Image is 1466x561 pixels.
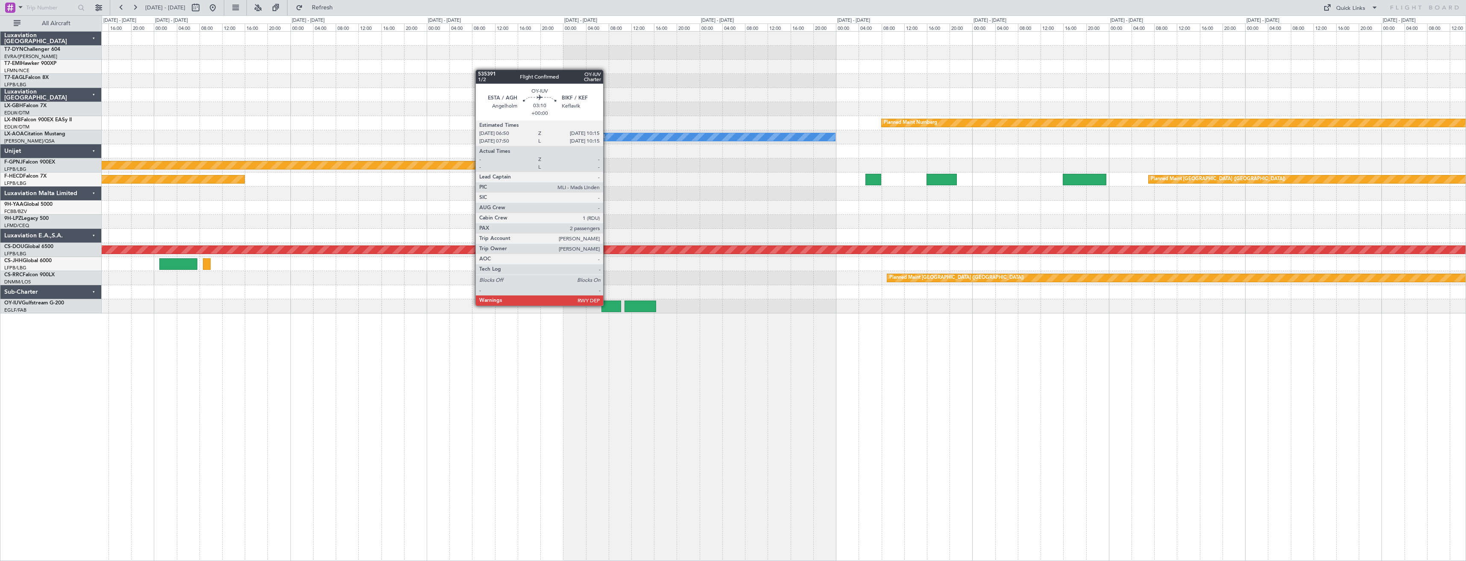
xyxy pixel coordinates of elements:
[1151,173,1285,186] div: Planned Maint [GEOGRAPHIC_DATA] ([GEOGRAPHIC_DATA])
[563,23,586,31] div: 00:00
[4,160,23,165] span: F-GPNJ
[1200,23,1223,31] div: 16:00
[4,244,24,249] span: CS-DOU
[836,23,859,31] div: 00:00
[4,216,21,221] span: 9H-LPZ
[564,17,597,24] div: [DATE] - [DATE]
[4,103,47,108] a: LX-GBHFalcon 7X
[495,23,518,31] div: 12:00
[4,202,53,207] a: 9H-YAAGlobal 5000
[1314,23,1336,31] div: 12:00
[4,166,26,172] a: LFPB/LBG
[472,23,495,31] div: 08:00
[4,272,55,278] a: CS-RRCFalcon 900LX
[972,23,995,31] div: 00:00
[1359,23,1381,31] div: 20:00
[4,265,26,271] a: LFPB/LBG
[103,17,136,24] div: [DATE] - [DATE]
[1336,4,1365,13] div: Quick Links
[4,124,29,130] a: EDLW/DTM
[722,23,745,31] div: 04:00
[995,23,1018,31] div: 04:00
[1245,23,1268,31] div: 00:00
[131,23,154,31] div: 20:00
[4,307,26,313] a: EGLF/FAB
[609,23,631,31] div: 08:00
[108,23,131,31] div: 16:00
[701,17,734,24] div: [DATE] - [DATE]
[4,82,26,88] a: LFPB/LBG
[859,23,881,31] div: 04:00
[700,23,722,31] div: 00:00
[4,222,29,229] a: LFMD/CEQ
[155,17,188,24] div: [DATE] - [DATE]
[4,131,65,137] a: LX-AOACitation Mustang
[1086,23,1109,31] div: 20:00
[199,23,222,31] div: 08:00
[813,23,836,31] div: 20:00
[292,1,343,15] button: Refresh
[1336,23,1359,31] div: 16:00
[305,5,340,11] span: Refresh
[540,23,563,31] div: 20:00
[4,103,23,108] span: LX-GBH
[177,23,199,31] div: 04:00
[1404,23,1427,31] div: 04:00
[1063,23,1086,31] div: 16:00
[4,174,47,179] a: F-HECDFalcon 7X
[26,1,75,14] input: Trip Number
[4,251,26,257] a: LFPB/LBG
[222,23,245,31] div: 12:00
[4,61,21,66] span: T7-EMI
[4,301,22,306] span: OY-IUV
[404,23,427,31] div: 20:00
[654,23,677,31] div: 16:00
[518,23,540,31] div: 16:00
[245,23,267,31] div: 16:00
[4,117,21,123] span: LX-INB
[1246,17,1279,24] div: [DATE] - [DATE]
[358,23,381,31] div: 12:00
[4,131,24,137] span: LX-AOA
[565,131,605,143] div: No Crew Sabadell
[336,23,358,31] div: 08:00
[4,160,55,165] a: F-GPNJFalcon 900EX
[292,17,325,24] div: [DATE] - [DATE]
[4,117,72,123] a: LX-INBFalcon 900EX EASy II
[4,47,60,52] a: T7-DYNChallenger 604
[889,272,1024,284] div: Planned Maint [GEOGRAPHIC_DATA] ([GEOGRAPHIC_DATA])
[882,23,904,31] div: 08:00
[4,272,23,278] span: CS-RRC
[4,61,56,66] a: T7-EMIHawker 900XP
[791,23,813,31] div: 16:00
[904,23,927,31] div: 12:00
[4,180,26,187] a: LFPB/LBG
[4,208,27,215] a: FCBB/BZV
[1132,23,1154,31] div: 04:00
[631,23,654,31] div: 12:00
[9,17,93,30] button: All Aircraft
[4,258,52,263] a: CS-JHHGlobal 6000
[4,138,55,144] a: [PERSON_NAME]/QSA
[1110,17,1143,24] div: [DATE] - [DATE]
[4,110,29,116] a: EDLW/DTM
[884,117,937,129] div: Planned Maint Nurnberg
[950,23,972,31] div: 20:00
[4,67,29,74] a: LFMN/NCE
[267,23,290,31] div: 20:00
[313,23,336,31] div: 04:00
[1041,23,1063,31] div: 12:00
[768,23,790,31] div: 12:00
[154,23,176,31] div: 00:00
[1177,23,1199,31] div: 12:00
[4,47,23,52] span: T7-DYN
[22,20,90,26] span: All Aircraft
[1427,23,1450,31] div: 08:00
[145,4,185,12] span: [DATE] - [DATE]
[4,258,23,263] span: CS-JHH
[1018,23,1041,31] div: 08:00
[4,216,49,221] a: 9H-LPZLegacy 500
[927,23,950,31] div: 16:00
[4,53,57,60] a: EVRA/[PERSON_NAME]
[427,23,449,31] div: 00:00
